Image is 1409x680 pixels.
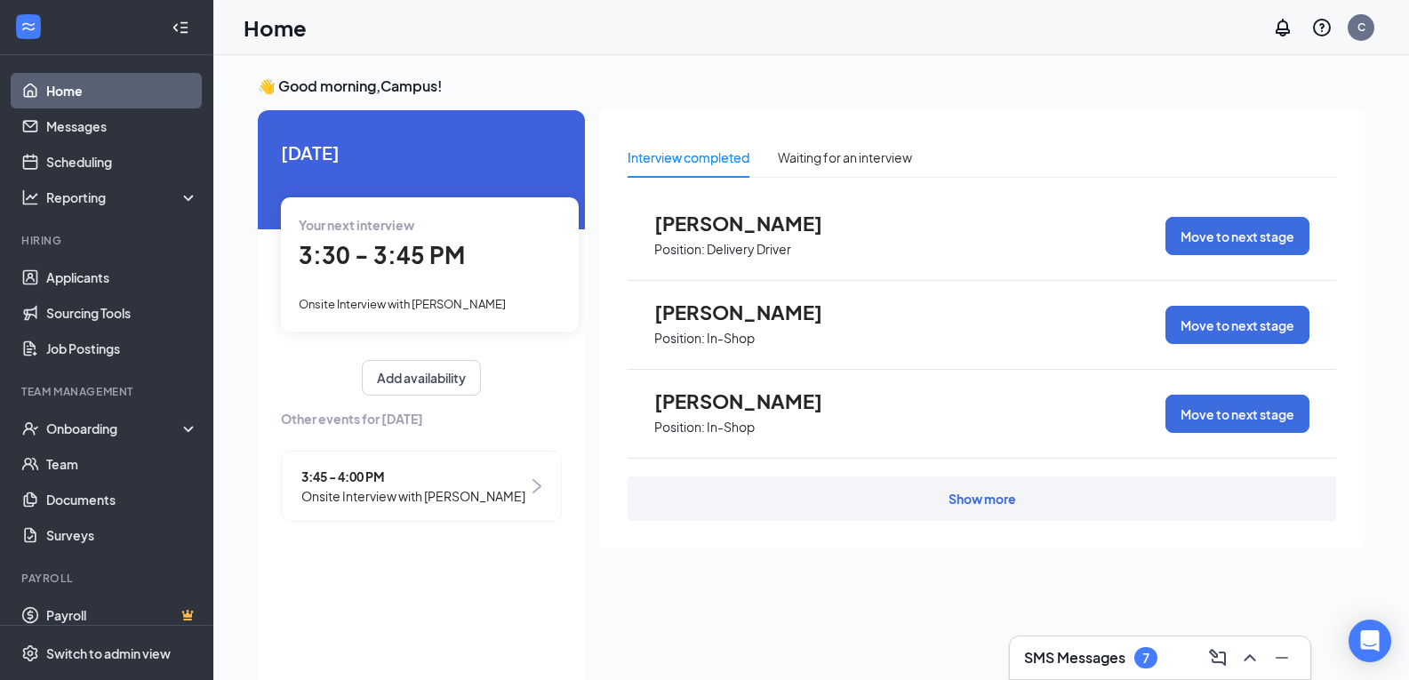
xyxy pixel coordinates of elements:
span: Other events for [DATE] [281,409,562,428]
svg: ComposeMessage [1207,647,1229,668]
a: Sourcing Tools [46,295,198,331]
button: ChevronUp [1236,644,1264,672]
span: 3:30 - 3:45 PM [299,240,465,269]
div: Team Management [21,384,195,399]
svg: Collapse [172,19,189,36]
div: Open Intercom Messenger [1349,620,1391,662]
h3: SMS Messages [1024,648,1125,668]
span: [PERSON_NAME] [654,389,850,412]
div: Waiting for an interview [778,148,912,167]
a: Applicants [46,260,198,295]
div: Onboarding [46,420,183,437]
svg: Minimize [1271,647,1293,668]
a: Scheduling [46,144,198,180]
span: Your next interview [299,217,414,233]
p: Position: [654,330,705,347]
button: Minimize [1268,644,1296,672]
p: In-Shop [707,330,755,347]
div: Hiring [21,233,195,248]
button: Move to next stage [1165,395,1309,433]
div: Payroll [21,571,195,586]
p: Delivery Driver [707,241,791,258]
div: C [1357,20,1365,35]
button: Move to next stage [1165,217,1309,255]
svg: Analysis [21,188,39,206]
span: [PERSON_NAME] [654,300,850,324]
a: PayrollCrown [46,597,198,633]
h3: 👋 Good morning, Campus ! [258,76,1365,96]
svg: Notifications [1272,17,1293,38]
span: [DATE] [281,139,562,166]
a: Job Postings [46,331,198,366]
h1: Home [244,12,307,43]
a: Messages [46,108,198,144]
svg: WorkstreamLogo [20,18,37,36]
div: Interview completed [628,148,749,167]
span: Onsite Interview with [PERSON_NAME] [301,486,525,506]
span: [PERSON_NAME] [654,212,850,235]
span: Onsite Interview with [PERSON_NAME] [299,297,506,311]
p: In-Shop [707,419,755,436]
div: Show more [949,490,1016,508]
svg: UserCheck [21,420,39,437]
p: Position: [654,419,705,436]
a: Surveys [46,517,198,553]
div: 7 [1142,651,1149,666]
a: Team [46,446,198,482]
span: 3:45 - 4:00 PM [301,467,525,486]
div: Switch to admin view [46,644,171,662]
button: Add availability [362,360,481,396]
svg: ChevronUp [1239,647,1261,668]
svg: QuestionInfo [1311,17,1333,38]
button: Move to next stage [1165,306,1309,344]
a: Documents [46,482,198,517]
a: Home [46,73,198,108]
p: Position: [654,241,705,258]
div: Reporting [46,188,199,206]
button: ComposeMessage [1204,644,1232,672]
svg: Settings [21,644,39,662]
